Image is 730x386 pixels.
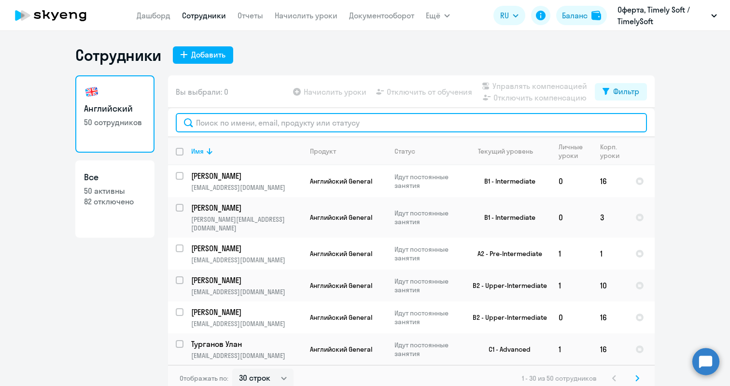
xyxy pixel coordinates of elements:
[461,301,551,333] td: B2 - Upper-Intermediate
[191,275,302,286] a: [PERSON_NAME]
[310,213,372,222] span: Английский General
[191,339,302,349] a: Турганов Улан
[500,10,509,21] span: RU
[137,11,170,20] a: Дашборд
[310,147,336,156] div: Продукт
[394,245,461,262] p: Идут постоянные занятия
[191,256,302,264] p: [EMAIL_ADDRESS][DOMAIN_NAME]
[461,197,551,238] td: B1 - Intermediate
[191,243,300,254] p: [PERSON_NAME]
[551,165,592,197] td: 0
[310,313,372,322] span: Английский General
[551,333,592,365] td: 1
[191,147,204,156] div: Имя
[191,351,302,360] p: [EMAIL_ADDRESS][DOMAIN_NAME]
[551,270,592,301] td: 1
[180,374,228,383] span: Отображать по:
[75,45,161,65] h1: Сотрудники
[310,177,372,186] span: Английский General
[191,171,302,181] a: [PERSON_NAME]
[461,238,551,270] td: A2 - Pre-Intermediate
[84,196,146,207] p: 82 отключено
[394,172,461,190] p: Идут постоянные занятия
[592,301,628,333] td: 16
[551,238,592,270] td: 1
[84,117,146,128] p: 50 сотрудников
[191,183,302,192] p: [EMAIL_ADDRESS][DOMAIN_NAME]
[191,147,302,156] div: Имя
[310,345,372,354] span: Английский General
[75,160,154,238] a: Все50 активны82 отключено
[592,197,628,238] td: 3
[176,86,228,98] span: Вы выбрали: 0
[591,11,601,20] img: balance
[84,84,99,100] img: english
[559,143,592,160] div: Личные уроки
[176,113,647,132] input: Поиск по имени, email, продукту или статусу
[592,270,628,301] td: 10
[551,301,592,333] td: 0
[592,165,628,197] td: 16
[478,147,533,156] div: Текущий уровень
[613,86,639,97] div: Фильтр
[469,147,550,156] div: Текущий уровень
[191,307,300,317] p: [PERSON_NAME]
[310,281,372,290] span: Английский General
[426,10,440,21] span: Ещё
[394,147,415,156] div: Статус
[191,202,300,213] p: [PERSON_NAME]
[191,49,225,60] div: Добавить
[75,75,154,153] a: Английский50 сотрудников
[191,202,302,213] a: [PERSON_NAME]
[461,165,551,197] td: B1 - Intermediate
[84,186,146,196] p: 50 активны
[551,197,592,238] td: 0
[191,243,302,254] a: [PERSON_NAME]
[461,333,551,365] td: C1 - Advanced
[522,374,597,383] span: 1 - 30 из 50 сотрудников
[562,10,588,21] div: Баланс
[191,339,300,349] p: Турганов Улан
[394,277,461,294] p: Идут постоянные занятия
[618,4,707,27] p: Оферта, Timely Soft / TimelySoft
[394,309,461,326] p: Идут постоянные занятия
[349,11,414,20] a: Документооборот
[394,209,461,226] p: Идут постоянные занятия
[191,307,302,317] a: [PERSON_NAME]
[426,6,450,25] button: Ещё
[275,11,337,20] a: Начислить уроки
[84,102,146,115] h3: Английский
[493,6,525,25] button: RU
[84,171,146,184] h3: Все
[191,215,302,232] p: [PERSON_NAME][EMAIL_ADDRESS][DOMAIN_NAME]
[238,11,263,20] a: Отчеты
[556,6,607,25] button: Балансbalance
[394,341,461,358] p: Идут постоянные занятия
[592,238,628,270] td: 1
[191,171,300,181] p: [PERSON_NAME]
[191,287,302,296] p: [EMAIL_ADDRESS][DOMAIN_NAME]
[592,333,628,365] td: 16
[173,46,233,64] button: Добавить
[182,11,226,20] a: Сотрудники
[595,83,647,100] button: Фильтр
[191,275,300,286] p: [PERSON_NAME]
[461,270,551,301] td: B2 - Upper-Intermediate
[310,249,372,258] span: Английский General
[191,319,302,328] p: [EMAIL_ADDRESS][DOMAIN_NAME]
[600,143,627,160] div: Корп. уроки
[613,4,722,27] button: Оферта, Timely Soft / TimelySoft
